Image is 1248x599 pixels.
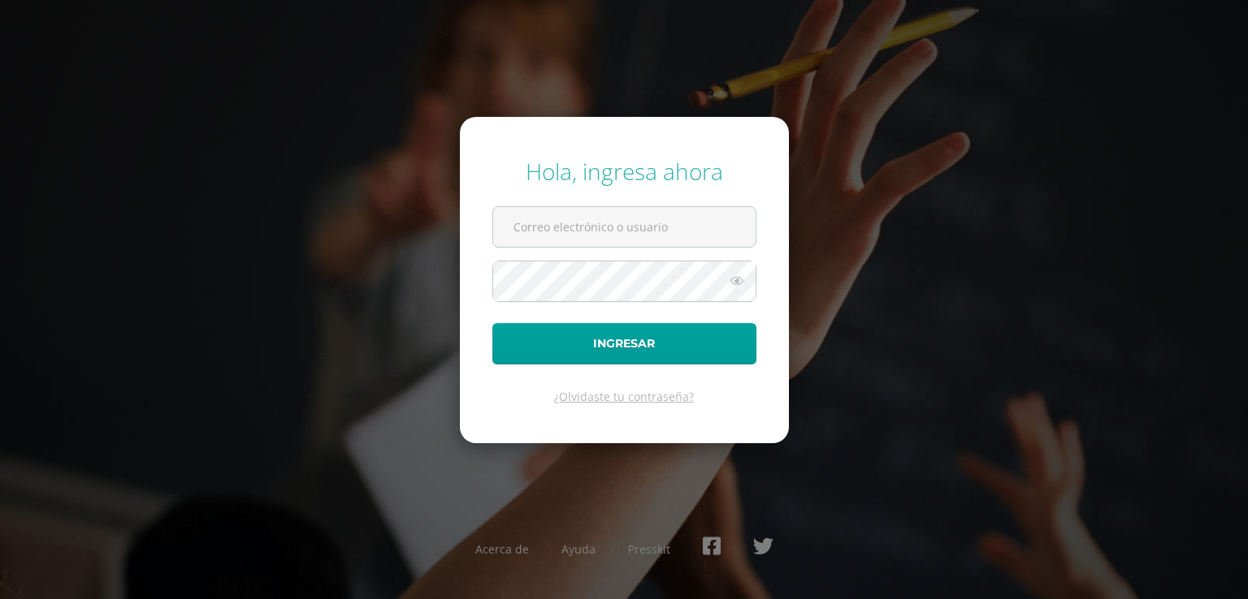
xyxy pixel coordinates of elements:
div: Hola, ingresa ahora [492,156,756,187]
a: ¿Olvidaste tu contraseña? [554,389,694,404]
a: Acerca de [475,541,529,557]
button: Ingresar [492,323,756,364]
input: Correo electrónico o usuario [493,207,756,247]
a: Presskit [628,541,670,557]
a: Ayuda [561,541,596,557]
